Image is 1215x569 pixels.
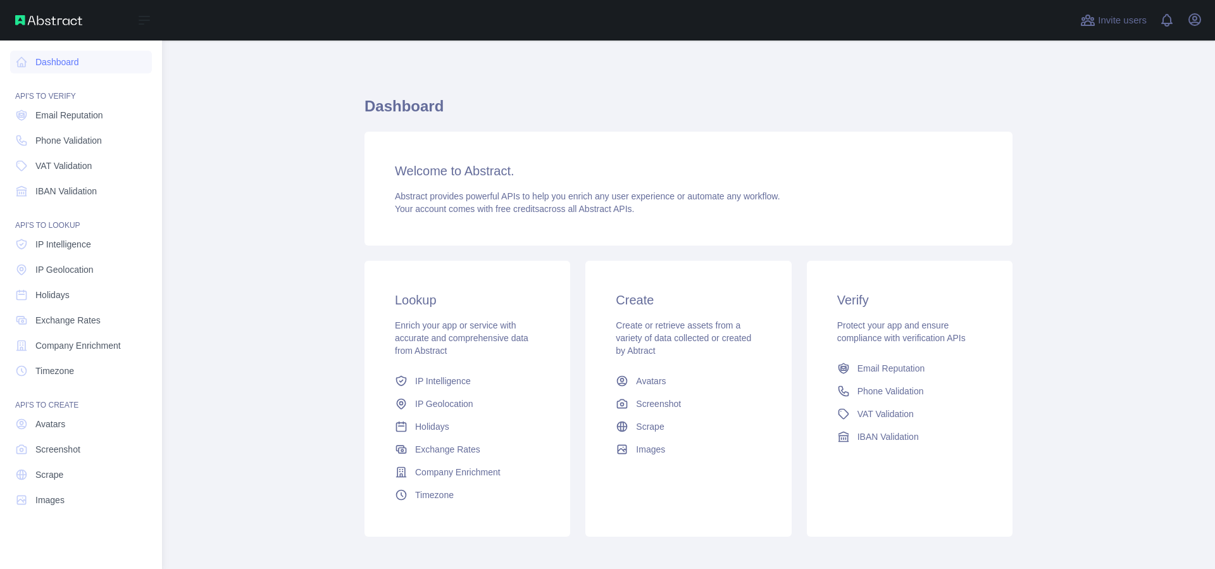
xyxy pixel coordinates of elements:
a: IBAN Validation [10,180,152,203]
span: Email Reputation [857,362,925,375]
span: Screenshot [636,397,681,410]
a: Images [611,438,766,461]
a: Dashboard [10,51,152,73]
span: free credits [495,204,539,214]
a: Avatars [611,370,766,392]
h3: Create [616,291,761,309]
h3: Verify [837,291,982,309]
h3: Welcome to Abstract. [395,162,982,180]
a: Email Reputation [10,104,152,127]
span: Avatars [636,375,666,387]
div: API'S TO VERIFY [10,76,152,101]
a: Screenshot [10,438,152,461]
a: VAT Validation [10,154,152,177]
span: VAT Validation [35,159,92,172]
span: Scrape [35,468,63,481]
h1: Dashboard [364,96,1012,127]
a: IP Geolocation [10,258,152,281]
span: IBAN Validation [857,430,919,443]
div: API'S TO CREATE [10,385,152,410]
button: Invite users [1078,10,1149,30]
span: Scrape [636,420,664,433]
a: Holidays [10,284,152,306]
span: Abstract provides powerful APIs to help you enrich any user experience or automate any workflow. [395,191,780,201]
span: Images [35,494,65,506]
span: Timezone [415,489,454,501]
a: IP Intelligence [390,370,545,392]
a: Scrape [10,463,152,486]
a: Phone Validation [10,129,152,152]
span: VAT Validation [857,408,914,420]
a: Timezone [390,484,545,506]
img: Abstract API [15,15,82,25]
span: Create or retrieve assets from a variety of data collected or created by Abtract [616,320,751,356]
a: Company Enrichment [390,461,545,484]
a: Screenshot [611,392,766,415]
span: Your account comes with across all Abstract APIs. [395,204,634,214]
span: Images [636,443,665,456]
a: Holidays [390,415,545,438]
span: Email Reputation [35,109,103,122]
span: Exchange Rates [415,443,480,456]
span: Exchange Rates [35,314,101,327]
span: Timezone [35,365,74,377]
a: Images [10,489,152,511]
span: Company Enrichment [35,339,121,352]
a: IP Geolocation [390,392,545,415]
a: Exchange Rates [10,309,152,332]
span: Enrich your app or service with accurate and comprehensive data from Abstract [395,320,528,356]
span: IP Geolocation [35,263,94,276]
span: Screenshot [35,443,80,456]
a: IP Intelligence [10,233,152,256]
div: API'S TO LOOKUP [10,205,152,230]
span: IBAN Validation [35,185,97,197]
span: Phone Validation [857,385,924,397]
span: Invite users [1098,13,1147,28]
a: Avatars [10,413,152,435]
a: Exchange Rates [390,438,545,461]
a: Scrape [611,415,766,438]
span: Protect your app and ensure compliance with verification APIs [837,320,966,343]
a: IBAN Validation [832,425,987,448]
span: Holidays [35,289,70,301]
a: Company Enrichment [10,334,152,357]
h3: Lookup [395,291,540,309]
span: IP Intelligence [415,375,471,387]
a: Timezone [10,360,152,382]
a: Email Reputation [832,357,987,380]
span: Avatars [35,418,65,430]
span: Holidays [415,420,449,433]
span: Company Enrichment [415,466,501,478]
a: VAT Validation [832,403,987,425]
span: IP Intelligence [35,238,91,251]
span: IP Geolocation [415,397,473,410]
a: Phone Validation [832,380,987,403]
span: Phone Validation [35,134,102,147]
